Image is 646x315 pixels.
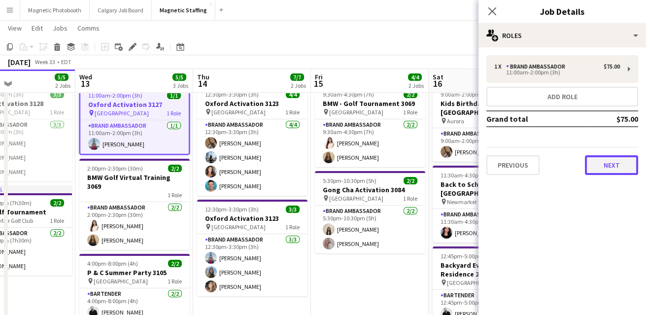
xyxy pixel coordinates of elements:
app-job-card: 11:00am-2:00pm (3h)1/1Oxford Activation 3127 [GEOGRAPHIC_DATA]1 RoleBrand Ambassador1/111:00am-2:... [79,85,190,155]
div: Roles [478,24,646,47]
span: 11:30am-4:30pm (5h) [441,172,495,179]
span: 1 Role [285,223,300,231]
span: 2/2 [404,91,417,98]
button: Next [585,155,638,175]
span: [GEOGRAPHIC_DATA] [447,279,501,286]
app-job-card: 2:00pm-2:30pm (30m)2/2BMW Golf Virtual Training 30691 RoleBrand Ambassador2/22:00pm-2:30pm (30m)[... [79,159,190,250]
span: 5:30pm-10:30pm (5h) [323,177,376,184]
span: [GEOGRAPHIC_DATA] [329,108,383,116]
span: [GEOGRAPHIC_DATA] [211,108,266,116]
span: Thu [197,72,209,81]
span: 12:30pm-3:30pm (3h) [205,206,259,213]
span: [GEOGRAPHIC_DATA] [94,278,148,285]
span: 12:30pm-3:30pm (3h) [205,91,259,98]
span: 12:45pm-5:00pm (4h15m) [441,252,506,260]
app-job-card: 12:30pm-3:30pm (3h)3/3Oxford Activation 3123 [GEOGRAPHIC_DATA]1 RoleBrand Ambassador3/312:30pm-3:... [197,200,307,296]
h3: P & C Summer Party 3105 [79,268,190,277]
app-job-card: 5:30pm-10:30pm (5h)2/2Gong Cha Activation 3084 [GEOGRAPHIC_DATA]1 RoleBrand Ambassador2/25:30pm-1... [315,171,425,253]
h3: Oxford Activation 3123 [197,214,307,223]
span: 1 Role [285,108,300,116]
button: Previous [486,155,540,175]
div: Brand Ambassador [506,63,569,70]
span: 7/7 [290,73,304,81]
app-card-role: Brand Ambassador1/111:30am-4:30pm (5h)[PERSON_NAME] [433,209,543,243]
span: 2/2 [404,177,417,184]
span: 9:30am-4:30pm (7h) [323,91,374,98]
span: Newmarket [447,198,477,206]
span: 2/2 [50,199,64,207]
a: View [4,22,26,35]
h3: Oxford Activation 3127 [80,100,189,109]
td: $75.00 [585,111,638,127]
app-card-role: Brand Ambassador2/29:30am-4:30pm (7h)[PERSON_NAME][PERSON_NAME] [315,119,425,167]
h3: BMW Golf Virtual Training 3069 [79,173,190,191]
button: Magnetic Staffing [152,0,215,20]
span: 4/4 [408,73,422,81]
h3: Kids Birthday Party - [GEOGRAPHIC_DATA] [433,99,543,117]
span: [GEOGRAPHIC_DATA] [329,195,383,202]
span: 14 [196,78,209,89]
span: 1 Role [403,108,417,116]
div: 11:00am-2:00pm (3h) [494,70,620,75]
h3: Oxford Activation 3123 [197,99,307,108]
span: 16 [431,78,443,89]
app-job-card: 9:30am-4:30pm (7h)2/2BMW - Golf Tournament 3069 [GEOGRAPHIC_DATA]1 RoleBrand Ambassador2/29:30am-... [315,85,425,167]
span: Aurora [447,117,464,125]
span: 9:00am-2:00pm (5h) [441,91,492,98]
div: 2 Jobs [291,82,306,89]
span: Comms [77,24,100,33]
span: 4/4 [286,91,300,98]
div: $75.00 [604,63,620,70]
span: Edit [32,24,43,33]
span: [GEOGRAPHIC_DATA] [211,223,266,231]
span: 1 Role [50,108,64,116]
app-job-card: 9:00am-2:00pm (5h)1/1Kids Birthday Party - [GEOGRAPHIC_DATA] Aurora1 RoleBrand Ambassador1/19:00a... [433,85,543,162]
span: 5/5 [55,73,68,81]
td: Grand total [486,111,585,127]
div: 2 Jobs [408,82,424,89]
span: 11:00am-2:00pm (3h) [88,92,142,99]
div: EDT [61,58,71,66]
app-card-role: Brand Ambassador1/111:00am-2:00pm (3h)[PERSON_NAME] [80,120,189,154]
a: Jobs [49,22,71,35]
h3: Back to School Event - [GEOGRAPHIC_DATA] 3106 [433,180,543,198]
span: 1/1 [167,92,181,99]
a: Comms [73,22,103,35]
app-job-card: 11:30am-4:30pm (5h)1/1Back to School Event - [GEOGRAPHIC_DATA] 3106 Newmarket1 RoleBrand Ambassad... [433,166,543,243]
span: View [8,24,22,33]
div: 3 Jobs [173,82,188,89]
span: 3/3 [286,206,300,213]
h3: Backyard Event - Private Residence 2978 [433,261,543,279]
app-card-role: Brand Ambassador3/312:30pm-3:30pm (3h)[PERSON_NAME][PERSON_NAME][PERSON_NAME] [197,234,307,296]
app-card-role: Brand Ambassador1/19:00am-2:00pm (5h)[PERSON_NAME] [433,128,543,162]
span: 2/2 [168,165,182,172]
span: 4:00pm-8:00pm (4h) [87,260,138,267]
span: Jobs [53,24,68,33]
h3: Job Details [478,5,646,18]
div: [DATE] [8,57,31,67]
span: 3/3 [50,91,64,98]
button: Add role [486,87,638,106]
span: Week 33 [33,58,57,66]
h3: Gong Cha Activation 3084 [315,185,425,194]
span: 2:00pm-2:30pm (30m) [87,165,143,172]
span: Fri [315,72,323,81]
span: 1 Role [167,109,181,117]
span: [GEOGRAPHIC_DATA] [95,109,149,117]
span: 5/5 [172,73,186,81]
h3: BMW - Golf Tournament 3069 [315,99,425,108]
span: 13 [78,78,92,89]
span: Wed [79,72,92,81]
span: Sat [433,72,443,81]
a: Edit [28,22,47,35]
app-card-role: Brand Ambassador2/25:30pm-10:30pm (5h)[PERSON_NAME][PERSON_NAME] [315,206,425,253]
span: 1 Role [168,191,182,199]
app-card-role: Brand Ambassador4/412:30pm-3:30pm (3h)[PERSON_NAME][PERSON_NAME][PERSON_NAME][PERSON_NAME] [197,119,307,196]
